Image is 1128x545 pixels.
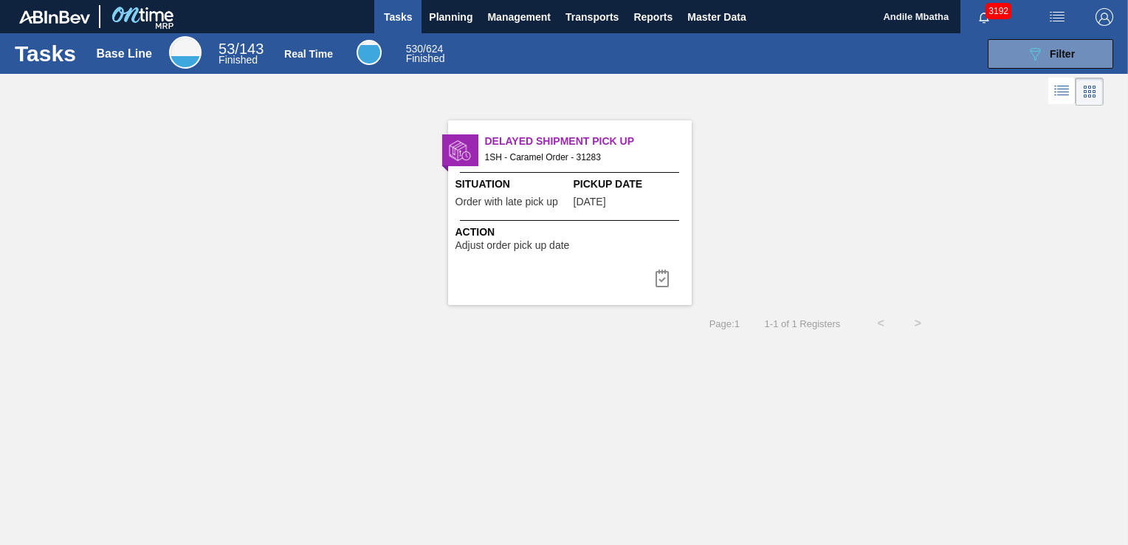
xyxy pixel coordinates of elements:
[574,196,606,208] span: 09/02/2025
[644,264,680,293] div: Complete task: 2209046
[96,47,152,61] div: Base Line
[960,7,1008,27] button: Notifications
[574,176,688,192] span: Pickup Date
[485,149,680,165] span: 1SH - Caramel Order - 31283
[219,43,264,65] div: Base Line
[19,10,90,24] img: TNhmsLtSVTkK8tSr43FrP2fwEKptu5GPRR3wAAAABJRU5ErkJggg==
[455,240,570,251] span: Adjust order pick up date
[687,8,746,26] span: Master Data
[1096,8,1113,26] img: Logout
[169,36,202,69] div: Base Line
[449,140,471,162] img: status
[899,305,936,342] button: >
[1076,78,1104,106] div: Card Vision
[988,39,1113,69] button: Filter
[644,264,680,293] button: icon-task complete
[986,3,1011,19] span: 3192
[219,41,264,57] span: / 143
[633,8,673,26] span: Reports
[357,40,382,65] div: Real Time
[455,176,570,192] span: Situation
[406,43,423,55] span: 530
[406,43,444,55] span: / 624
[15,45,76,62] h1: Tasks
[455,196,558,208] span: Order with late pick up
[1050,48,1075,60] span: Filter
[382,8,414,26] span: Tasks
[762,318,840,329] span: 1 - 1 of 1 Registers
[219,41,235,57] span: 53
[709,318,740,329] span: Page : 1
[406,52,445,64] span: Finished
[1048,78,1076,106] div: List Vision
[1048,8,1066,26] img: userActions
[219,54,258,66] span: Finished
[485,134,692,149] span: Delayed Shipment Pick Up
[429,8,472,26] span: Planning
[284,48,333,60] div: Real Time
[565,8,619,26] span: Transports
[653,270,671,287] img: icon-task complete
[487,8,551,26] span: Management
[455,224,688,240] span: Action
[406,44,445,64] div: Real Time
[862,305,899,342] button: <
